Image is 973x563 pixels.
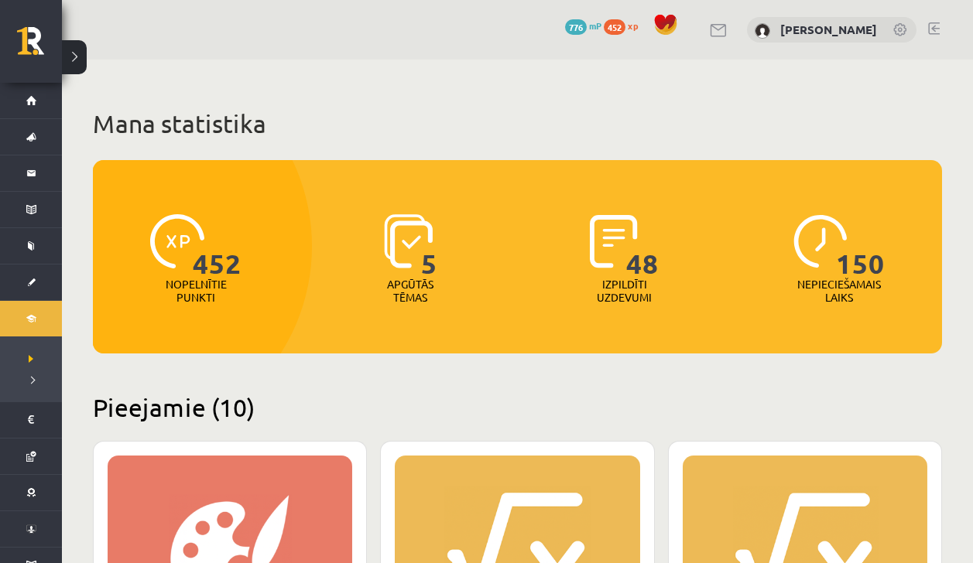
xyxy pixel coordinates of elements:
[93,392,942,422] h2: Pieejamie (10)
[150,214,204,268] img: icon-xp-0682a9bc20223a9ccc6f5883a126b849a74cddfe5390d2b41b4391c66f2066e7.svg
[755,23,770,39] img: Tuong Khang Nguyen
[589,19,601,32] span: mP
[628,19,638,32] span: xp
[565,19,601,32] a: 776 mP
[421,214,437,278] span: 5
[797,278,881,304] p: Nepieciešamais laiks
[193,214,242,278] span: 452
[604,19,646,32] a: 452 xp
[594,278,655,304] p: Izpildīti uzdevumi
[384,214,433,268] img: icon-learned-topics-4a711ccc23c960034f471b6e78daf4a3bad4a20eaf4de84257b87e66633f6470.svg
[17,27,62,66] a: Rīgas 1. Tālmācības vidusskola
[604,19,625,35] span: 452
[166,278,227,304] p: Nopelnītie punkti
[836,214,885,278] span: 150
[780,22,877,37] a: [PERSON_NAME]
[380,278,440,304] p: Apgūtās tēmas
[793,214,848,268] img: icon-clock-7be60019b62300814b6bd22b8e044499b485619524d84068768e800edab66f18.svg
[626,214,659,278] span: 48
[93,108,942,139] h1: Mana statistika
[565,19,587,35] span: 776
[590,214,638,268] img: icon-completed-tasks-ad58ae20a441b2904462921112bc710f1caf180af7a3daa7317a5a94f2d26646.svg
